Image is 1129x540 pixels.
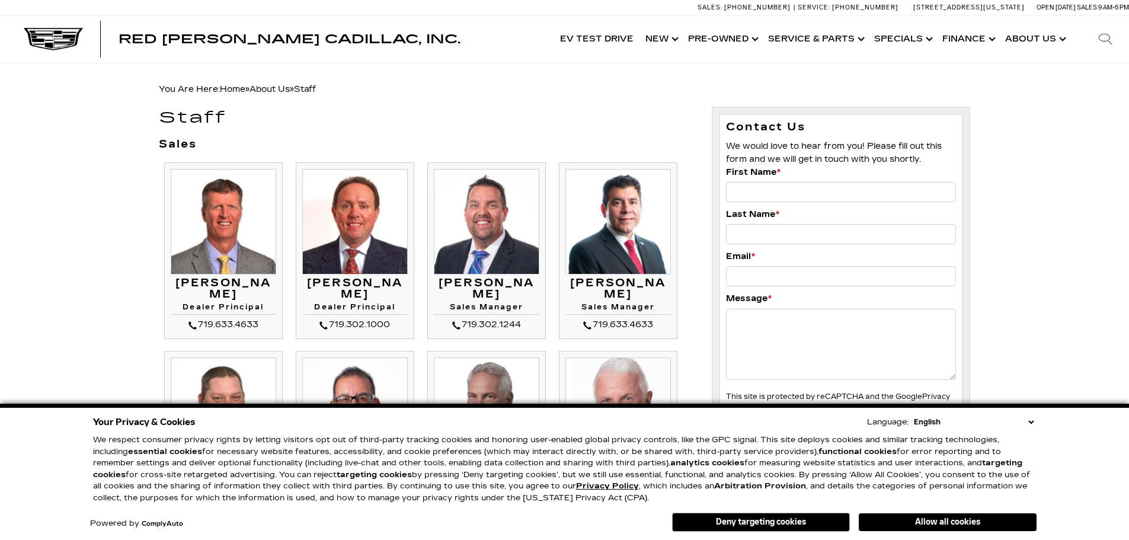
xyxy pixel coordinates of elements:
[250,84,290,94] a: About Us
[726,392,950,414] small: This site is protected by reCAPTCHA and the Google and apply.
[762,15,868,63] a: Service & Parts
[142,520,183,528] a: ComplyAuto
[128,447,202,456] strong: essential cookies
[434,277,539,301] h3: [PERSON_NAME]
[1037,4,1076,11] span: Open [DATE]
[565,277,671,301] h3: [PERSON_NAME]
[1077,4,1098,11] span: Sales:
[554,15,639,63] a: EV Test Drive
[302,318,408,332] div: 719.302.1000
[672,513,850,532] button: Deny targeting cookies
[868,15,936,63] a: Specials
[159,84,316,94] span: You Are Here:
[936,15,999,63] a: Finance
[999,15,1070,63] a: About Us
[726,166,781,179] label: First Name
[434,318,539,332] div: 719.302.1244
[639,15,682,63] a: New
[714,481,806,491] strong: Arbitration Provision
[682,15,762,63] a: Pre-Owned
[24,28,83,50] img: Cadillac Dark Logo with Cadillac White Text
[302,357,408,463] img: Gil Archuleta
[337,470,412,480] strong: targeting cookies
[576,481,639,491] a: Privacy Policy
[565,169,671,274] img: Matt Canales
[565,303,671,315] h4: Sales Manager
[159,139,694,151] h3: Sales
[302,277,408,301] h3: [PERSON_NAME]
[119,33,460,45] a: Red [PERSON_NAME] Cadillac, Inc.
[565,318,671,332] div: 719.633.4633
[90,520,183,528] div: Powered by
[93,414,196,430] span: Your Privacy & Cookies
[913,4,1025,11] a: [STREET_ADDRESS][US_STATE]
[171,277,276,301] h3: [PERSON_NAME]
[302,303,408,315] h4: Dealer Principal
[171,303,276,315] h4: Dealer Principal
[867,418,909,426] div: Language:
[93,434,1037,504] p: We respect consumer privacy rights by letting visitors opt out of third-party tracking cookies an...
[119,32,460,46] span: Red [PERSON_NAME] Cadillac, Inc.
[726,141,942,164] span: We would love to hear from you! Please fill out this form and we will get in touch with you shortly.
[726,208,779,221] label: Last Name
[220,84,316,94] span: »
[171,318,276,332] div: 719.633.4633
[726,250,755,263] label: Email
[798,4,830,11] span: Service:
[911,416,1037,428] select: Language Select
[171,357,276,463] img: Ryan Gainer
[434,169,539,274] img: Leif Clinard
[1098,4,1129,11] span: 9 AM-6 PM
[794,4,901,11] a: Service: [PHONE_NUMBER]
[434,303,539,315] h4: Sales Manager
[818,447,897,456] strong: functional cookies
[698,4,722,11] span: Sales:
[171,169,276,274] img: Mike Jorgensen
[434,357,539,463] img: Bruce Bettke
[159,81,971,98] div: Breadcrumbs
[724,4,791,11] span: [PHONE_NUMBER]
[294,84,316,94] span: Staff
[250,84,316,94] span: »
[670,458,744,468] strong: analytics cookies
[726,121,957,134] h3: Contact Us
[832,4,898,11] span: [PHONE_NUMBER]
[220,84,245,94] a: Home
[698,4,794,11] a: Sales: [PHONE_NUMBER]
[302,169,408,274] img: Thom Buckley
[726,292,772,305] label: Message
[859,513,1037,531] button: Allow all cookies
[93,458,1022,480] strong: targeting cookies
[565,357,671,463] img: Jim Williams
[159,110,694,127] h1: Staff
